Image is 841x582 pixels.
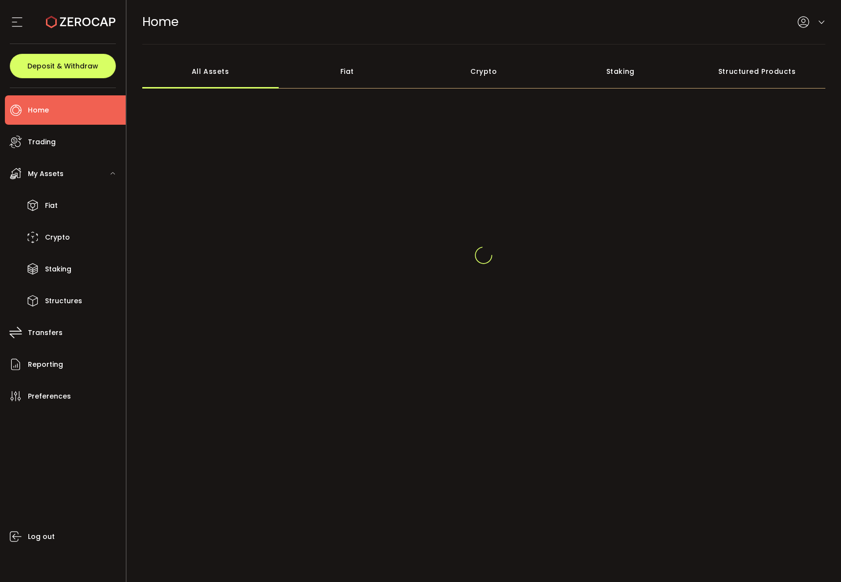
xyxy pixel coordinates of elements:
[10,54,116,78] button: Deposit & Withdraw
[552,54,689,89] div: Staking
[28,103,49,117] span: Home
[279,54,416,89] div: Fiat
[142,13,178,30] span: Home
[416,54,553,89] div: Crypto
[45,230,70,245] span: Crypto
[28,530,55,544] span: Log out
[28,389,71,403] span: Preferences
[142,54,279,89] div: All Assets
[28,326,63,340] span: Transfers
[45,262,71,276] span: Staking
[27,63,98,69] span: Deposit & Withdraw
[689,54,826,89] div: Structured Products
[28,135,56,149] span: Trading
[45,294,82,308] span: Structures
[45,199,58,213] span: Fiat
[28,167,64,181] span: My Assets
[28,358,63,372] span: Reporting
